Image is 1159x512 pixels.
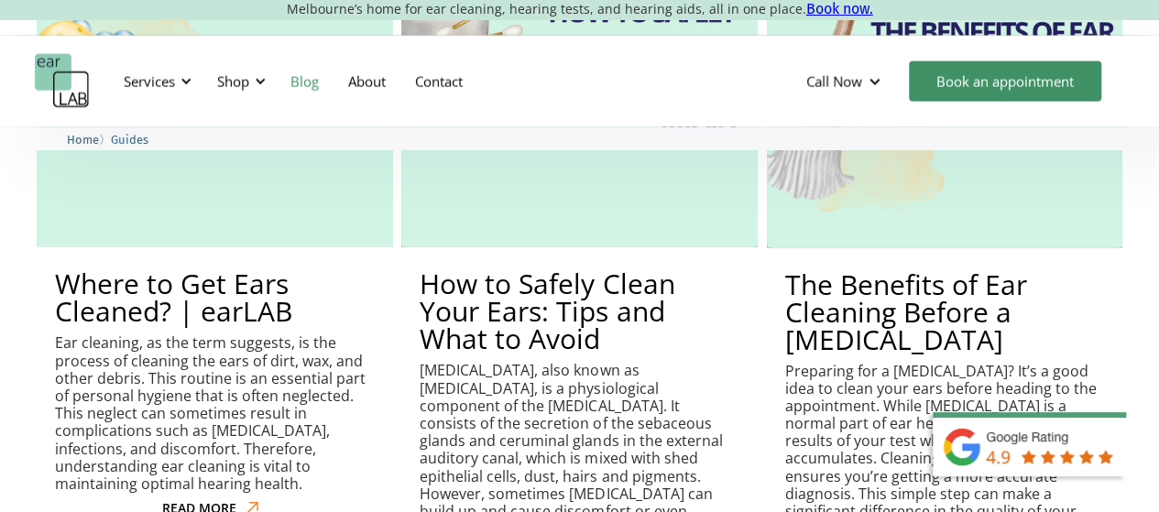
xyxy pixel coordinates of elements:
[113,54,197,109] div: Services
[111,133,148,147] span: Guides
[792,54,900,109] div: Call Now
[806,72,862,91] div: Call Now
[67,130,111,149] li: 〉
[785,271,1104,354] h2: The Benefits of Ear Cleaning Before a [MEDICAL_DATA]
[909,61,1101,102] a: Book an appointment
[35,54,90,109] a: home
[111,130,148,147] a: Guides
[206,54,271,109] div: Shop
[420,270,738,353] h2: How to Safely Clean Your Ears: Tips and What to Avoid
[124,72,175,91] div: Services
[276,55,333,108] a: Blog
[67,130,99,147] a: Home
[333,55,400,108] a: About
[217,72,249,91] div: Shop
[400,55,477,108] a: Contact
[55,270,374,325] h2: Where to Get Ears Cleaned? | earLAB
[55,334,374,493] p: Ear cleaning, as the term suggests, is the process of cleaning the ears of dirt, wax, and other d...
[67,133,99,147] span: Home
